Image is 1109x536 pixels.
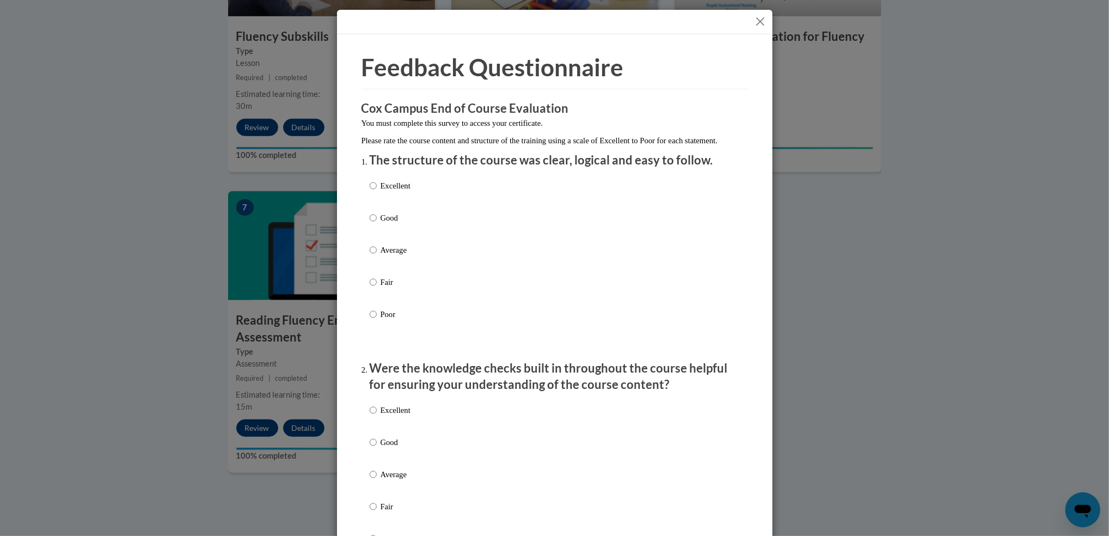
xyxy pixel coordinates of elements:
[362,117,748,129] p: You must complete this survey to access your certificate.
[370,436,377,448] input: Good
[753,15,767,28] button: Close
[370,308,377,320] input: Poor
[370,360,740,394] p: Were the knowledge checks built in throughout the course helpful for ensuring your understanding ...
[381,276,410,288] p: Fair
[362,135,748,147] p: Please rate the course content and structure of the training using a scale of Excellent to Poor f...
[370,212,377,224] input: Good
[381,244,410,256] p: Average
[370,152,740,169] p: The structure of the course was clear, logical and easy to follow.
[370,501,377,513] input: Fair
[381,501,410,513] p: Fair
[370,244,377,256] input: Average
[381,180,410,192] p: Excellent
[381,404,410,416] p: Excellent
[370,180,377,192] input: Excellent
[381,468,410,480] p: Average
[370,276,377,288] input: Fair
[381,436,410,448] p: Good
[362,53,624,81] span: Feedback Questionnaire
[370,404,377,416] input: Excellent
[362,100,748,117] h3: Cox Campus End of Course Evaluation
[381,212,410,224] p: Good
[370,468,377,480] input: Average
[381,308,410,320] p: Poor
